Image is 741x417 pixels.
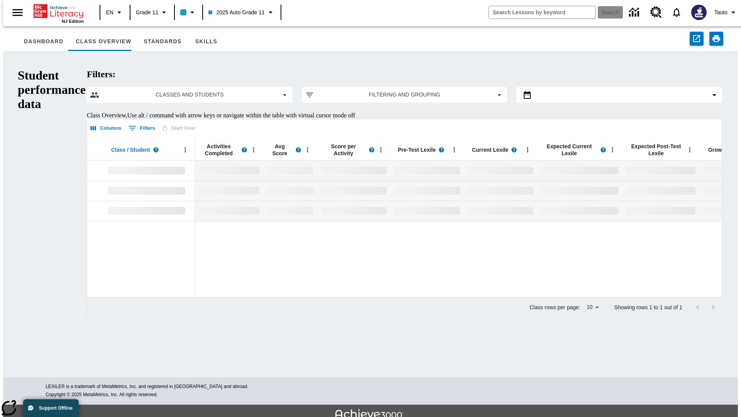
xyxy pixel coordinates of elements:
span: Support Offline [39,405,73,411]
div: No Data, [195,161,263,181]
button: Open Menu [179,144,191,156]
button: Read more about Expected Current Lexile [597,144,609,156]
button: Language: EN, Select a language [103,5,127,19]
button: Skills [188,32,225,51]
div: Class Overview , Use alt / command with arrow keys or navigate within the table with virtual curs... [87,112,722,119]
button: Dashboard [18,32,69,51]
a: Resource Center, Will open in new tab [646,2,667,23]
span: EN [106,8,113,17]
button: Select the date range menu item [519,90,719,100]
span: Copyright © 2025 MetaMetrics, Inc. All rights reserved. [46,392,157,397]
span: Class / Student [111,146,150,153]
button: Open Menu [375,144,387,156]
button: Select a new avatar [687,2,711,22]
h2: Filters: [87,69,722,80]
button: Class Overview [69,32,137,51]
div: 10 [584,302,602,313]
button: Read more about Current Lexile [508,144,520,156]
button: Standards [137,32,188,51]
div: No Data, [195,181,263,201]
a: Data Center [624,2,646,23]
span: NJ Edition [62,19,84,24]
button: Read more about Score per Activity [366,144,377,156]
button: Open Menu [684,144,695,156]
div: No Data, [464,161,537,181]
button: Class color is light blue. Change class color [177,5,200,19]
img: Avatar [691,5,707,20]
button: Read more about Class / Student [150,144,162,156]
div: Home [34,3,84,24]
div: No Data, [263,181,317,201]
p: LEXILE® is a trademark of MetaMetrics, Inc. and registered in [GEOGRAPHIC_DATA] and abroad. [46,383,695,391]
button: Profile/Settings [711,5,741,19]
span: Current Lexile [472,146,508,153]
span: Avg Score [267,143,293,157]
p: Showing rows 1 to 1 out of 1 [614,303,682,311]
span: Activities Completed [199,143,239,157]
button: Class: 2025 Auto Grade 11, Select your class [205,5,278,19]
button: Support Offline [23,399,79,417]
span: Expected Post-Test Lexile [626,143,686,157]
h1: Student performance data [18,68,86,359]
div: No Data, [464,181,537,201]
button: Export to CSV [690,32,704,46]
button: Select columns [89,122,123,134]
span: Score per Activity [321,143,366,157]
button: Read more about the Average score [293,144,304,156]
span: Expected Current Lexile [541,143,597,157]
button: Apply filters menu item [305,90,504,100]
button: Read more about Pre-Test Lexile [436,144,447,156]
button: Read more about Activities Completed [239,144,250,156]
button: Open Menu [302,144,313,156]
div: No Data, [263,201,317,221]
button: Grade: Grade 11, Select a grade [133,5,172,19]
span: Pre-Test Lexile [398,146,436,153]
div: No Data, [195,201,263,221]
button: Open Menu [522,144,533,156]
button: Select classes and students menu item [90,90,289,100]
button: Open Menu [248,144,259,156]
div: No Data, [263,161,317,181]
div: No Data, [464,201,537,221]
input: search field [489,6,596,19]
span: Tauto [714,8,727,17]
svg: Collapse Date Range Filter [710,90,719,100]
span: Grade 11 [136,8,158,17]
span: Classes and Students [105,91,274,99]
button: Show filters [127,122,157,134]
button: Open side menu [6,1,29,24]
span: Filtering and Grouping [320,91,489,99]
a: Notifications [667,2,687,22]
p: Class rows per page: [530,303,580,311]
button: Print [709,32,723,46]
button: Open Menu [607,144,618,156]
span: 2025 Auto Grade 11 [208,8,264,17]
button: Open Menu [448,144,460,156]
